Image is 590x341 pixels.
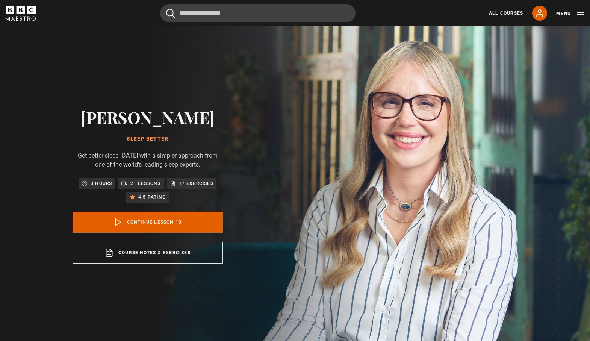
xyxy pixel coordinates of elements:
[489,10,523,17] a: All Courses
[73,212,223,233] a: Continue lesson 10
[73,242,223,264] a: Course notes & exercises
[179,180,213,187] p: 17 exercises
[166,9,175,18] button: Submit the search query
[73,136,223,142] h1: Sleep Better
[138,193,166,201] p: 4.5 rating
[73,108,223,127] h2: [PERSON_NAME]
[6,6,36,21] svg: BBC Maestro
[91,180,112,187] p: 3 hours
[556,10,584,17] button: Toggle navigation
[73,151,223,169] p: Get better sleep [DATE] with a simpler approach from one of the world's leading sleep experts.
[160,4,356,22] input: Search
[130,180,161,187] p: 21 lessons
